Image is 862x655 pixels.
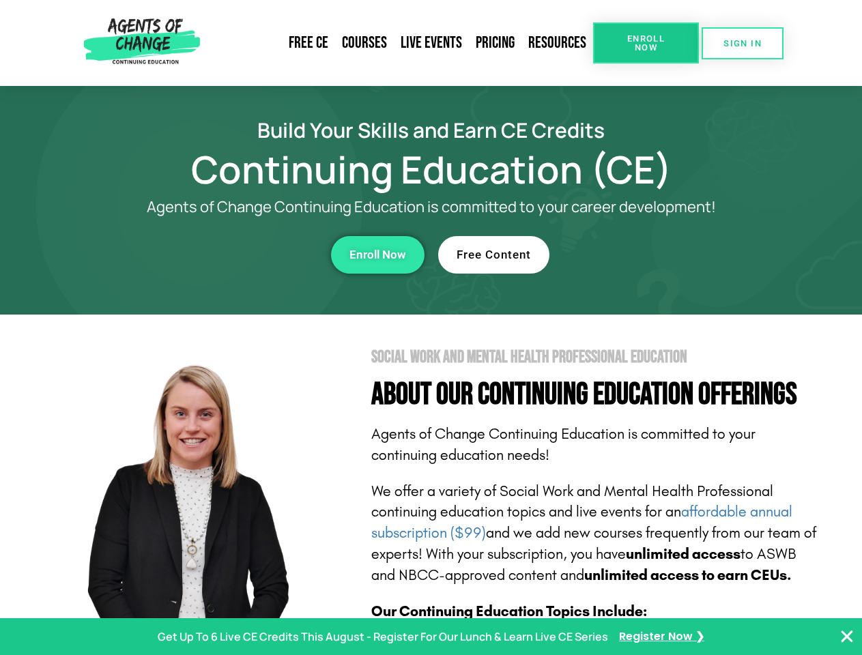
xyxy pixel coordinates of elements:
[205,27,593,59] nav: Menu
[371,602,647,620] b: Our Continuing Education Topics Include:
[469,27,521,59] a: Pricing
[619,627,704,647] a: Register Now ❯
[839,628,855,645] button: Close Banner
[457,249,531,261] span: Free Content
[371,379,820,410] h4: About Our Continuing Education Offerings
[702,27,784,59] a: SIGN IN
[97,199,766,216] p: Agents of Change Continuing Education is committed to your career development!
[371,349,820,366] h2: Social Work and Mental Health Professional Education
[331,236,425,274] a: Enroll Now
[394,27,469,59] a: Live Events
[584,566,792,584] b: unlimited access to earn CEUs.
[593,23,699,63] a: Enroll Now
[335,27,394,59] a: Courses
[615,34,677,52] span: Enroll Now
[282,27,335,59] a: Free CE
[42,154,820,185] h1: Continuing Education (CE)
[371,481,820,586] p: We offer a variety of Social Work and Mental Health Professional continuing education topics and ...
[42,120,820,140] h2: Build Your Skills and Earn CE Credits
[723,39,762,48] span: SIGN IN
[349,249,406,261] span: Enroll Now
[626,545,741,563] b: unlimited access
[521,27,593,59] a: Resources
[158,627,608,647] p: Get Up To 6 Live CE Credits This August - Register For Our Lunch & Learn Live CE Series
[438,236,549,274] a: Free Content
[371,425,756,464] span: Agents of Change Continuing Education is committed to your continuing education needs!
